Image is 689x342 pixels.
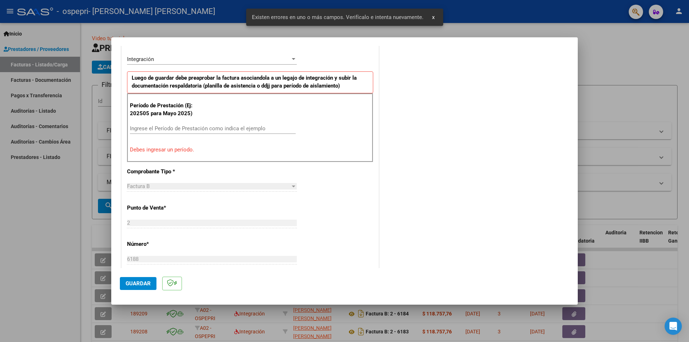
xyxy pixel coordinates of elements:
[127,204,201,212] p: Punto de Venta
[432,14,435,20] span: x
[426,11,440,24] button: x
[252,14,423,21] span: Existen errores en uno o más campos. Verifícalo e intenta nuevamente.
[120,277,156,290] button: Guardar
[130,102,202,118] p: Período de Prestación (Ej: 202505 para Mayo 2025)
[665,318,682,335] div: Open Intercom Messenger
[132,75,357,89] strong: Luego de guardar debe preaprobar la factura asociandola a un legajo de integración y subir la doc...
[127,56,154,62] span: Integración
[127,240,201,248] p: Número
[126,280,151,287] span: Guardar
[127,183,150,189] span: Factura B
[127,168,201,176] p: Comprobante Tipo *
[130,146,370,154] p: Debes ingresar un período.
